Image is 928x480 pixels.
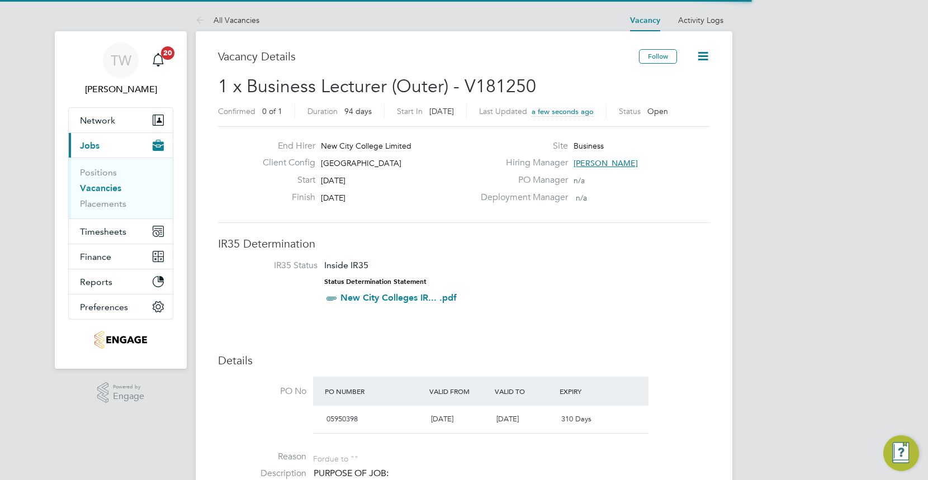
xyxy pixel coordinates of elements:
[474,192,568,203] label: Deployment Manager
[557,381,622,401] div: Expiry
[69,269,173,294] button: Reports
[161,46,174,60] span: 20
[313,451,358,464] div: For due to ""
[574,175,585,186] span: n/a
[561,414,591,424] span: 310 Days
[474,140,568,152] label: Site
[69,294,173,319] button: Preferences
[147,42,169,78] a: 20
[218,49,639,64] h3: Vacancy Details
[431,414,453,424] span: [DATE]
[69,244,173,269] button: Finance
[307,106,338,116] label: Duration
[68,331,173,349] a: Go to home page
[474,174,568,186] label: PO Manager
[429,106,454,116] span: [DATE]
[883,435,919,471] button: Engage Resource Center
[324,260,368,270] span: Inside IR35
[80,140,100,151] span: Jobs
[218,468,306,479] label: Description
[397,106,423,116] label: Start In
[229,260,318,272] label: IR35 Status
[254,174,315,186] label: Start
[113,392,144,401] span: Engage
[322,381,427,401] div: PO Number
[474,157,568,169] label: Hiring Manager
[80,183,121,193] a: Vacancies
[218,236,710,251] h3: IR35 Determination
[69,108,173,132] button: Network
[321,175,345,186] span: [DATE]
[574,141,604,151] span: Business
[69,219,173,244] button: Timesheets
[254,192,315,203] label: Finish
[427,381,492,401] div: Valid From
[68,42,173,96] a: TW[PERSON_NAME]
[80,115,115,126] span: Network
[80,198,126,209] a: Placements
[80,277,112,287] span: Reports
[218,75,536,97] span: 1 x Business Lecturer (Outer) - V181250
[321,141,411,151] span: New City College Limited
[630,16,660,25] a: Vacancy
[340,292,457,303] a: New City Colleges IR... .pdf
[344,106,372,116] span: 94 days
[321,158,401,168] span: [GEOGRAPHIC_DATA]
[55,31,187,369] nav: Main navigation
[324,278,427,286] strong: Status Determination Statement
[97,382,145,403] a: Powered byEngage
[69,158,173,218] div: Jobs
[68,83,173,96] span: Tamsin Wisken
[254,157,315,169] label: Client Config
[113,382,144,392] span: Powered by
[574,158,638,168] span: [PERSON_NAME]
[254,140,315,152] label: End Hirer
[639,49,677,64] button: Follow
[80,167,117,178] a: Positions
[576,193,587,203] span: n/a
[218,451,306,463] label: Reason
[619,106,641,116] label: Status
[218,353,710,368] h3: Details
[262,106,282,116] span: 0 of 1
[94,331,146,349] img: jambo-logo-retina.png
[321,193,345,203] span: [DATE]
[196,15,259,25] a: All Vacancies
[326,414,358,424] span: 05950398
[496,414,519,424] span: [DATE]
[218,386,306,397] label: PO No
[69,133,173,158] button: Jobs
[532,107,594,116] span: a few seconds ago
[80,251,111,262] span: Finance
[218,106,255,116] label: Confirmed
[80,226,126,237] span: Timesheets
[80,302,128,312] span: Preferences
[479,106,527,116] label: Last Updated
[492,381,557,401] div: Valid To
[647,106,668,116] span: Open
[678,15,723,25] a: Activity Logs
[111,53,131,68] span: TW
